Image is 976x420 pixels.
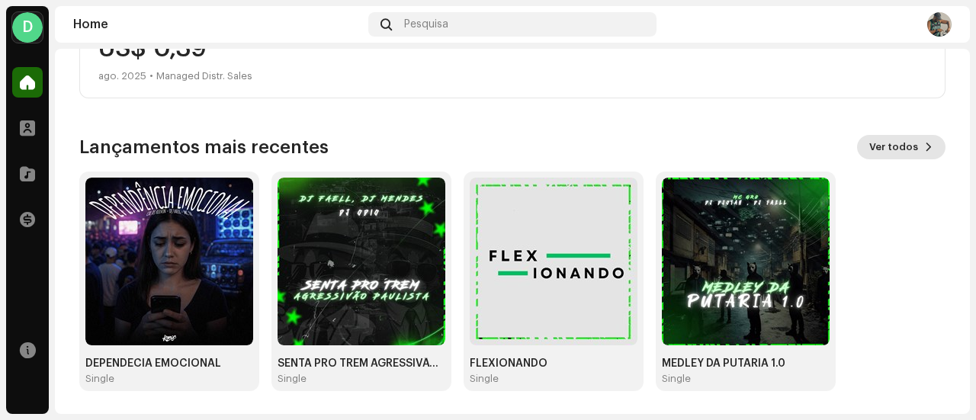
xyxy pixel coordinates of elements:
div: ago. 2025 [98,67,146,85]
div: SENTA PRO TREM AGRESSIVÃO PAULISTA [278,357,445,370]
re-o-card-value: Último Extrato [79,2,945,98]
span: Pesquisa [404,18,448,30]
h3: Lançamentos mais recentes [79,135,329,159]
img: 8c1547ec-ddf1-442a-bf98-9d72a6bd7c8f [470,178,637,345]
div: DEPENDECIA EMOCIONAL [85,357,253,370]
img: 6cca4438-b263-425b-9086-05ada1dd3b35 [927,12,952,37]
div: D [12,12,43,43]
div: Single [470,373,499,385]
div: Home [73,18,362,30]
div: Single [662,373,691,385]
div: FLEXIONANDO [470,357,637,370]
img: 62e2271f-d7ee-438f-aa65-984676c16043 [85,178,253,345]
div: Single [278,373,307,385]
div: • [149,67,153,85]
button: Ver todos [857,135,945,159]
div: Managed Distr. Sales [156,67,252,85]
img: d34434d2-cab1-4e0a-ac6d-488b5915a744 [662,178,830,345]
img: 6841b7b1-bbdc-4a18-95dd-c8888e87017c [278,178,445,345]
div: MEDLEY DA PUTARIA 1.0 [662,357,830,370]
span: Ver todos [869,132,918,162]
div: Single [85,373,114,385]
